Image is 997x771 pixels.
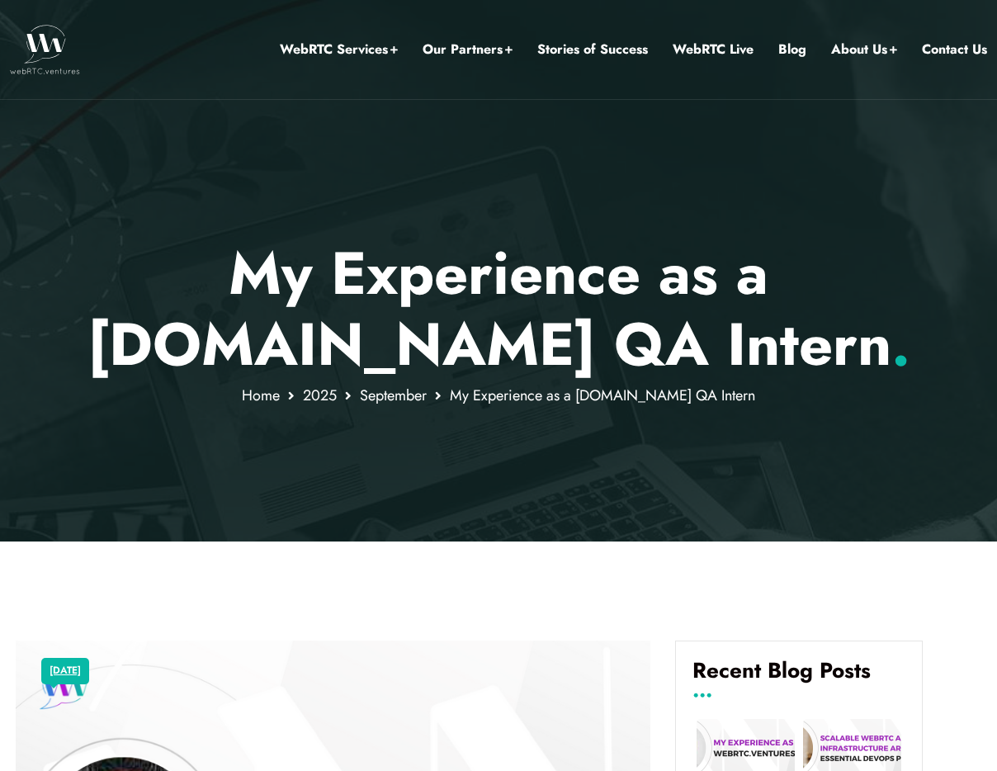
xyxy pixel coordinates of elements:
[778,39,806,60] a: Blog
[303,385,337,406] a: 2025
[280,39,398,60] a: WebRTC Services
[673,39,754,60] a: WebRTC Live
[16,238,982,381] p: My Experience as a [DOMAIN_NAME] QA Intern
[537,39,648,60] a: Stories of Success
[50,660,81,682] a: [DATE]
[242,385,280,406] a: Home
[360,385,427,406] a: September
[831,39,897,60] a: About Us
[450,385,755,406] span: My Experience as a [DOMAIN_NAME] QA Intern
[423,39,513,60] a: Our Partners
[692,658,905,696] h4: Recent Blog Posts
[922,39,987,60] a: Contact Us
[891,301,910,387] span: .
[10,25,80,74] img: WebRTC.ventures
